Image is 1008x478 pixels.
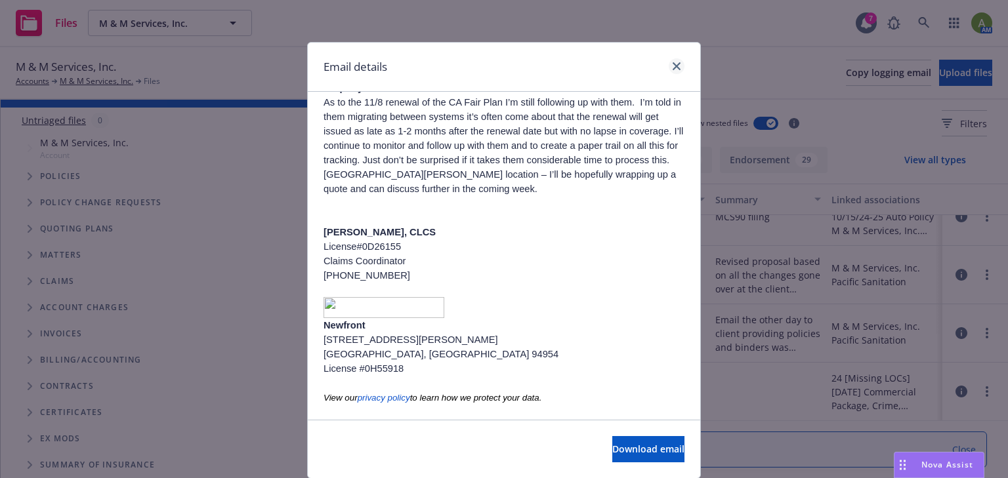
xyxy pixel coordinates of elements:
[324,241,401,252] span: License#0D26155
[669,58,684,74] a: close
[612,436,684,462] button: Download email
[324,270,410,281] span: [PHONE_NUMBER]
[324,256,406,266] span: Claims Coordinator
[324,363,404,374] span: License #0H55918
[894,452,984,478] button: Nova Assist
[410,393,542,403] span: to learn how we protect your data.
[324,95,684,167] li: As to the 11/8 renewal of the CA Fair Plan I’m still following up with them. I’m told in them mig...
[358,393,410,403] span: privacy policy
[324,334,498,345] span: [STREET_ADDRESS][PERSON_NAME]
[324,227,436,237] span: [PERSON_NAME], CLCS
[324,320,366,330] b: Newfront
[324,167,684,196] li: [GEOGRAPHIC_DATA][PERSON_NAME] location – I’ll be hopefully wrapping up a quote and can discuss f...
[612,443,684,455] span: Download email
[324,393,358,403] span: View our
[921,459,973,470] span: Nova Assist
[894,452,911,477] div: Drag to move
[324,297,444,318] img: image001.png@01DB1FA5.F54F2030
[324,349,558,359] span: [GEOGRAPHIC_DATA], [GEOGRAPHIC_DATA] 94954
[358,392,410,403] a: privacy policy
[324,58,387,75] h1: Email details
